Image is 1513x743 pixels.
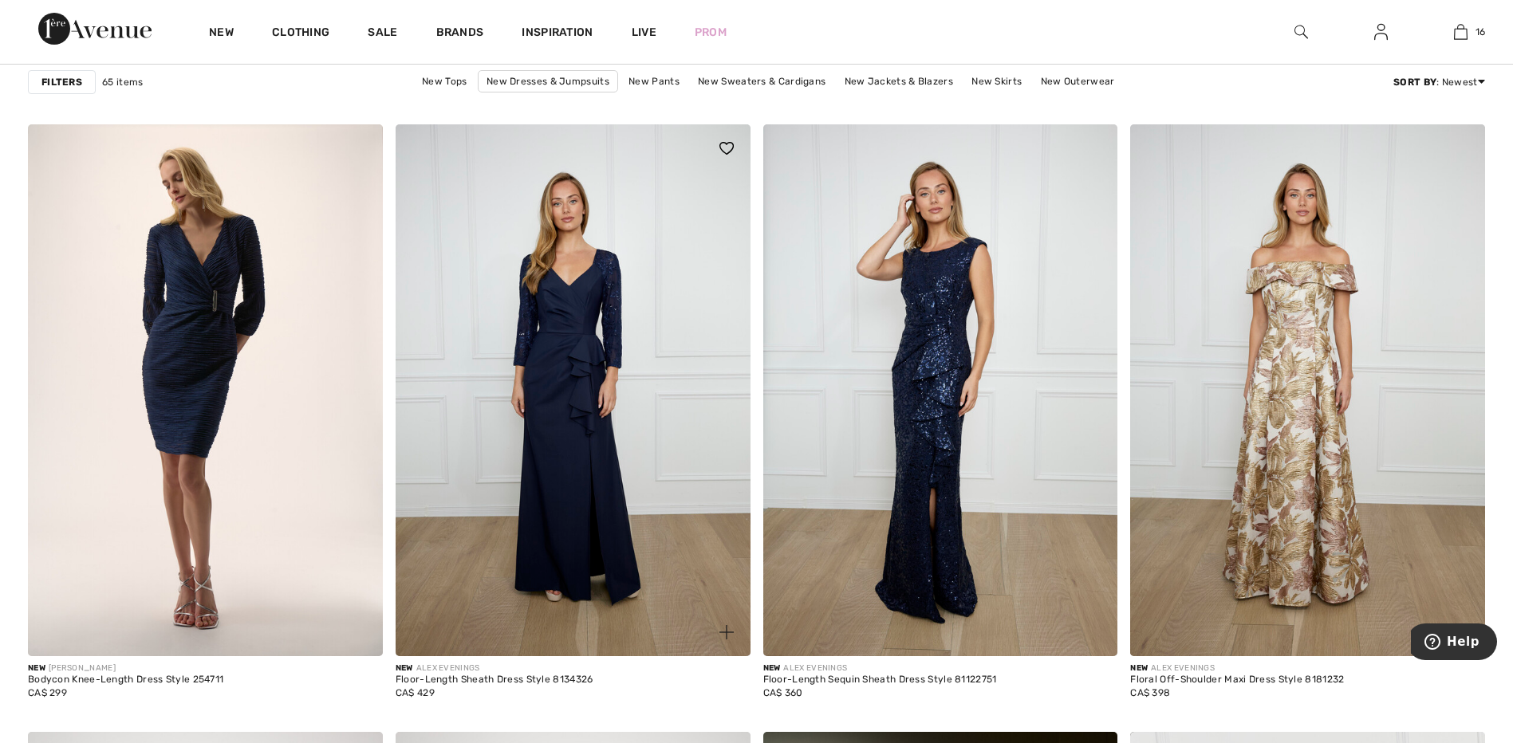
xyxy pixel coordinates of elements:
[209,26,234,42] a: New
[763,663,781,673] span: New
[1393,77,1436,88] strong: Sort By
[28,663,45,673] span: New
[690,71,833,92] a: New Sweaters & Cardigans
[41,75,82,89] strong: Filters
[522,26,593,42] span: Inspiration
[1361,22,1401,42] a: Sign In
[1421,22,1499,41] a: 16
[28,124,383,656] img: Bodycon Knee-Length Dress Style 254711. Midnight Blue
[396,663,413,673] span: New
[396,687,435,698] span: CA$ 429
[763,687,803,698] span: CA$ 360
[1130,663,1148,673] span: New
[396,662,593,674] div: ALEX EVENINGS
[414,71,475,92] a: New Tops
[963,71,1030,92] a: New Skirts
[1130,662,1344,674] div: ALEX EVENINGS
[719,625,734,639] img: plus_v2.svg
[478,70,618,92] a: New Dresses & Jumpsuits
[763,124,1118,656] img: Floor-Length Sequin Sheath Dress Style 81122751. Navy
[763,674,997,686] div: Floor-Length Sequin Sheath Dress Style 81122751
[38,13,152,45] img: 1ère Avenue
[1130,674,1344,686] div: Floral Off-Shoulder Maxi Dress Style 8181232
[1130,124,1485,656] img: Floral Off-Shoulder Maxi Dress Style 8181232. Taupe
[837,71,961,92] a: New Jackets & Blazers
[695,24,727,41] a: Prom
[1454,22,1468,41] img: My Bag
[272,26,329,42] a: Clothing
[396,674,593,686] div: Floor-Length Sheath Dress Style 8134326
[719,142,734,155] img: heart_black_full.svg
[1411,623,1497,663] iframe: Opens a widget where you can find more information
[28,662,223,674] div: [PERSON_NAME]
[28,674,223,686] div: Bodycon Knee-Length Dress Style 254711
[396,124,751,656] img: Floor-Length Sheath Dress Style 8134326. Navy
[621,71,688,92] a: New Pants
[1476,25,1486,39] span: 16
[763,662,997,674] div: ALEX EVENINGS
[1294,22,1308,41] img: search the website
[436,26,484,42] a: Brands
[28,687,67,698] span: CA$ 299
[368,26,397,42] a: Sale
[102,75,143,89] span: 65 items
[1374,22,1388,41] img: My Info
[1033,71,1123,92] a: New Outerwear
[1130,687,1170,698] span: CA$ 398
[632,24,656,41] a: Live
[1393,75,1485,89] div: : Newest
